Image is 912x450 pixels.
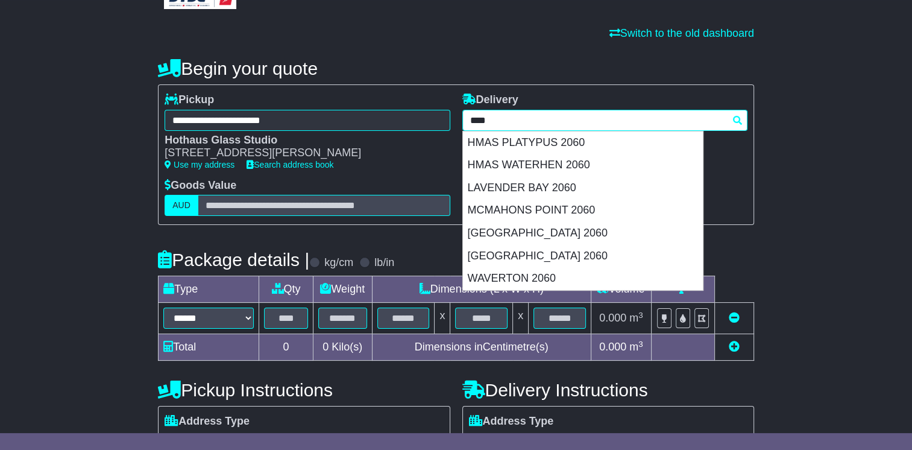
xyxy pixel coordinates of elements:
[372,276,591,303] td: Dimensions (L x W x H)
[165,179,236,192] label: Goods Value
[463,267,703,290] div: WAVERTON 2060
[729,312,740,324] a: Remove this item
[159,276,259,303] td: Type
[614,431,696,450] span: Air & Sea Depot
[247,160,333,170] a: Search address book
[599,312,626,324] span: 0.000
[469,415,554,428] label: Address Type
[629,312,643,324] span: m
[469,431,527,450] span: Residential
[310,431,392,450] span: Air & Sea Depot
[462,110,747,131] typeahead: Please provide city
[259,276,313,303] td: Qty
[165,160,234,170] a: Use my address
[158,250,309,270] h4: Package details |
[165,134,438,147] div: Hothaus Glass Studio
[158,380,450,400] h4: Pickup Instructions
[313,276,372,303] td: Weight
[629,341,643,353] span: m
[165,195,198,216] label: AUD
[165,415,250,428] label: Address Type
[324,256,353,270] label: kg/cm
[158,59,754,78] h4: Begin your quote
[638,340,643,349] sup: 3
[599,341,626,353] span: 0.000
[259,334,313,361] td: 0
[165,147,438,160] div: [STREET_ADDRESS][PERSON_NAME]
[463,245,703,268] div: [GEOGRAPHIC_DATA] 2060
[165,431,223,450] span: Residential
[159,334,259,361] td: Total
[462,93,518,107] label: Delivery
[463,199,703,222] div: MCMAHONS POINT 2060
[463,222,703,245] div: [GEOGRAPHIC_DATA] 2060
[435,303,450,334] td: x
[638,311,643,320] sup: 3
[322,341,329,353] span: 0
[539,431,602,450] span: Commercial
[609,27,754,39] a: Switch to the old dashboard
[372,334,591,361] td: Dimensions in Centimetre(s)
[463,177,703,200] div: LAVENDER BAY 2060
[463,132,703,154] div: HMAS PLATYPUS 2060
[165,93,214,107] label: Pickup
[729,341,740,353] a: Add new item
[313,334,372,361] td: Kilo(s)
[513,303,529,334] td: x
[463,154,703,177] div: HMAS WATERHEN 2060
[235,431,298,450] span: Commercial
[462,380,754,400] h4: Delivery Instructions
[374,256,394,270] label: lb/in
